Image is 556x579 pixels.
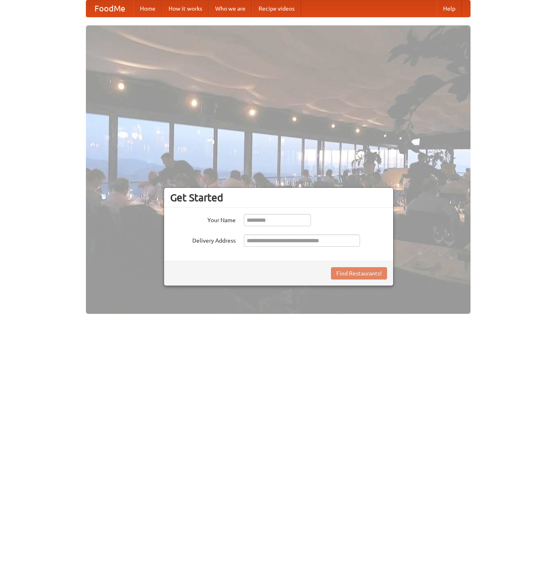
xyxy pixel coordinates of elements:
[437,0,462,17] a: Help
[331,267,387,279] button: Find Restaurants!
[252,0,301,17] a: Recipe videos
[170,214,236,224] label: Your Name
[162,0,209,17] a: How it works
[209,0,252,17] a: Who we are
[86,0,133,17] a: FoodMe
[170,191,387,204] h3: Get Started
[133,0,162,17] a: Home
[170,234,236,245] label: Delivery Address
